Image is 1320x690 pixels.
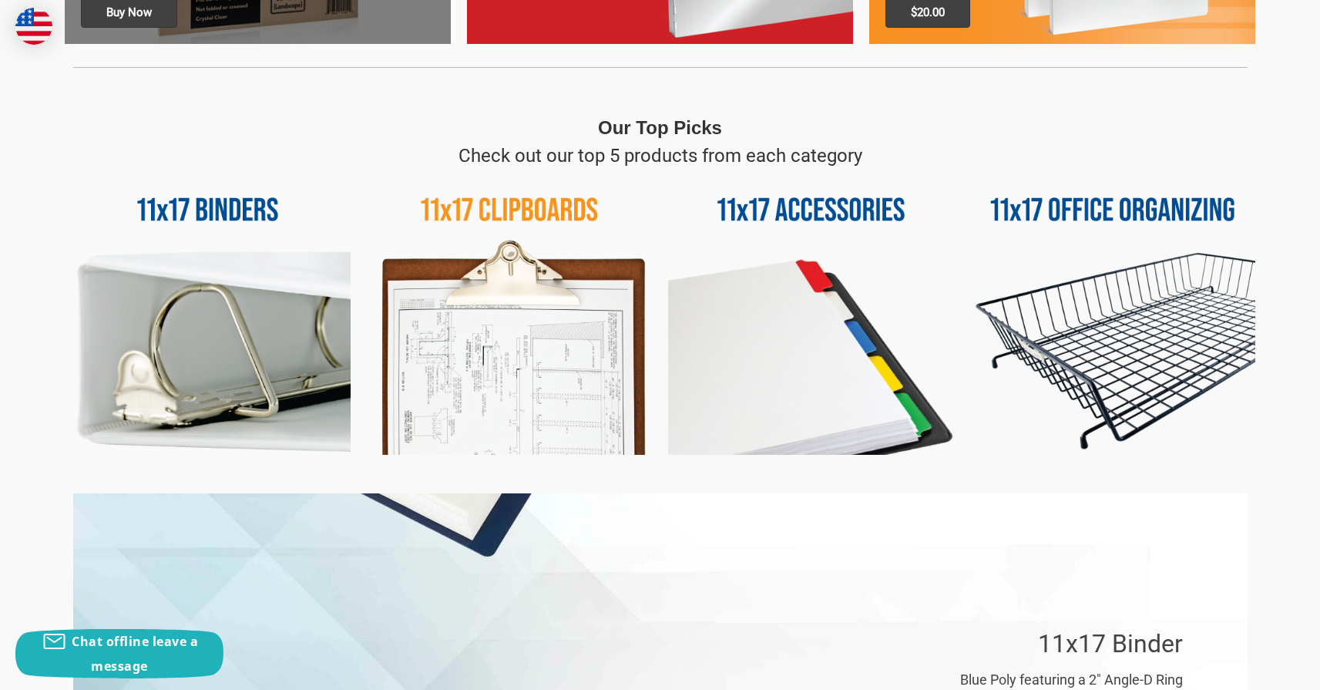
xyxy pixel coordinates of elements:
img: 11x17 Accessories [668,170,954,456]
img: 11x17 Binders [65,170,351,456]
img: duty and tax information for United States [15,8,52,45]
p: Our Top Picks [598,114,722,142]
img: 11x17 Office Organizing [970,170,1256,456]
span: Chat offline leave a message [72,633,198,675]
img: 11x17 Clipboards [367,170,653,456]
p: Check out our top 5 products from each category [458,142,862,170]
button: Chat offline leave a message [15,629,223,678]
p: Blue Poly featuring a 2" Angle-D Ring [960,669,1183,690]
